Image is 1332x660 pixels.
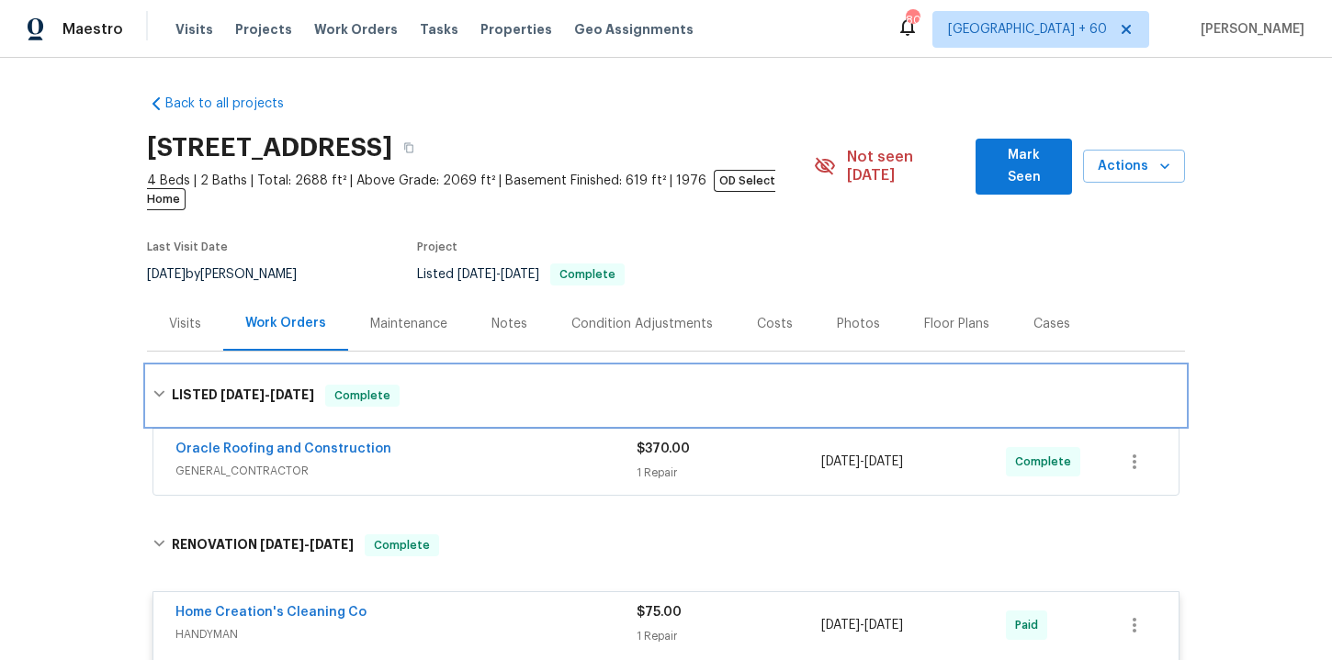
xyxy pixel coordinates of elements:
[574,20,694,39] span: Geo Assignments
[906,11,919,29] div: 804
[637,606,682,619] span: $75.00
[172,534,354,556] h6: RENOVATION
[571,315,713,333] div: Condition Adjustments
[457,268,539,281] span: -
[260,538,304,551] span: [DATE]
[417,241,457,252] span: Project
[637,627,821,645] div: 1 Repair
[220,388,265,401] span: [DATE]
[147,268,186,281] span: [DATE]
[235,20,292,39] span: Projects
[147,241,228,252] span: Last Visit Date
[1015,616,1045,634] span: Paid
[1033,315,1070,333] div: Cases
[175,606,367,619] a: Home Creation's Cleaning Co
[552,269,623,280] span: Complete
[310,538,354,551] span: [DATE]
[757,315,793,333] div: Costs
[169,315,201,333] div: Visits
[392,131,425,164] button: Copy Address
[837,315,880,333] div: Photos
[1193,20,1304,39] span: [PERSON_NAME]
[175,442,391,455] a: Oracle Roofing and Construction
[147,516,1185,575] div: RENOVATION [DATE]-[DATE]Complete
[637,442,690,455] span: $370.00
[1015,453,1078,471] span: Complete
[924,315,989,333] div: Floor Plans
[976,139,1073,195] button: Mark Seen
[147,139,392,157] h2: [STREET_ADDRESS]
[1098,155,1170,178] span: Actions
[821,616,903,634] span: -
[270,388,314,401] span: [DATE]
[990,144,1058,189] span: Mark Seen
[147,263,319,285] div: by [PERSON_NAME]
[175,20,213,39] span: Visits
[847,148,964,185] span: Not seen [DATE]
[314,20,398,39] span: Work Orders
[821,619,860,632] span: [DATE]
[417,268,625,281] span: Listed
[1083,150,1185,184] button: Actions
[864,619,903,632] span: [DATE]
[637,464,821,482] div: 1 Repair
[948,20,1107,39] span: [GEOGRAPHIC_DATA] + 60
[367,536,437,554] span: Complete
[220,388,314,401] span: -
[62,20,123,39] span: Maestro
[420,23,458,36] span: Tasks
[480,20,552,39] span: Properties
[457,268,496,281] span: [DATE]
[147,95,323,113] a: Back to all projects
[147,172,814,208] span: 4 Beds | 2 Baths | Total: 2688 ft² | Above Grade: 2069 ft² | Basement Finished: 619 ft² | 1976
[821,453,903,471] span: -
[175,625,637,643] span: HANDYMAN
[147,170,775,210] span: OD Select Home
[327,386,398,405] span: Complete
[491,315,527,333] div: Notes
[501,268,539,281] span: [DATE]
[260,538,354,551] span: -
[821,455,860,468] span: [DATE]
[172,385,314,407] h6: LISTED
[245,314,326,332] div: Work Orders
[370,315,447,333] div: Maintenance
[147,366,1185,425] div: LISTED [DATE]-[DATE]Complete
[175,462,637,480] span: GENERAL_CONTRACTOR
[864,455,903,468] span: [DATE]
